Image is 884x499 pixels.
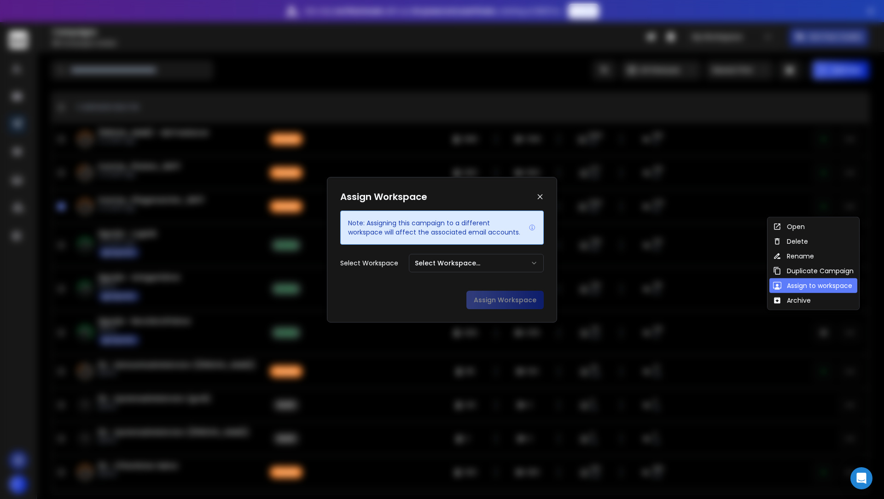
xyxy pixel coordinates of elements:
[850,467,872,489] div: Open Intercom Messenger
[773,296,811,305] div: Archive
[773,252,814,261] div: Rename
[773,222,805,231] div: Open
[348,218,525,237] p: Note: Assigning this campaign to a different workspace will affect the associated email accounts.
[773,266,854,276] div: Duplicate Campaign
[773,281,852,290] div: Assign to workspace
[340,190,427,203] h1: Assign Workspace
[409,254,544,272] button: Select Workspace...
[773,237,808,246] div: Delete
[340,258,400,268] p: Select Workspace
